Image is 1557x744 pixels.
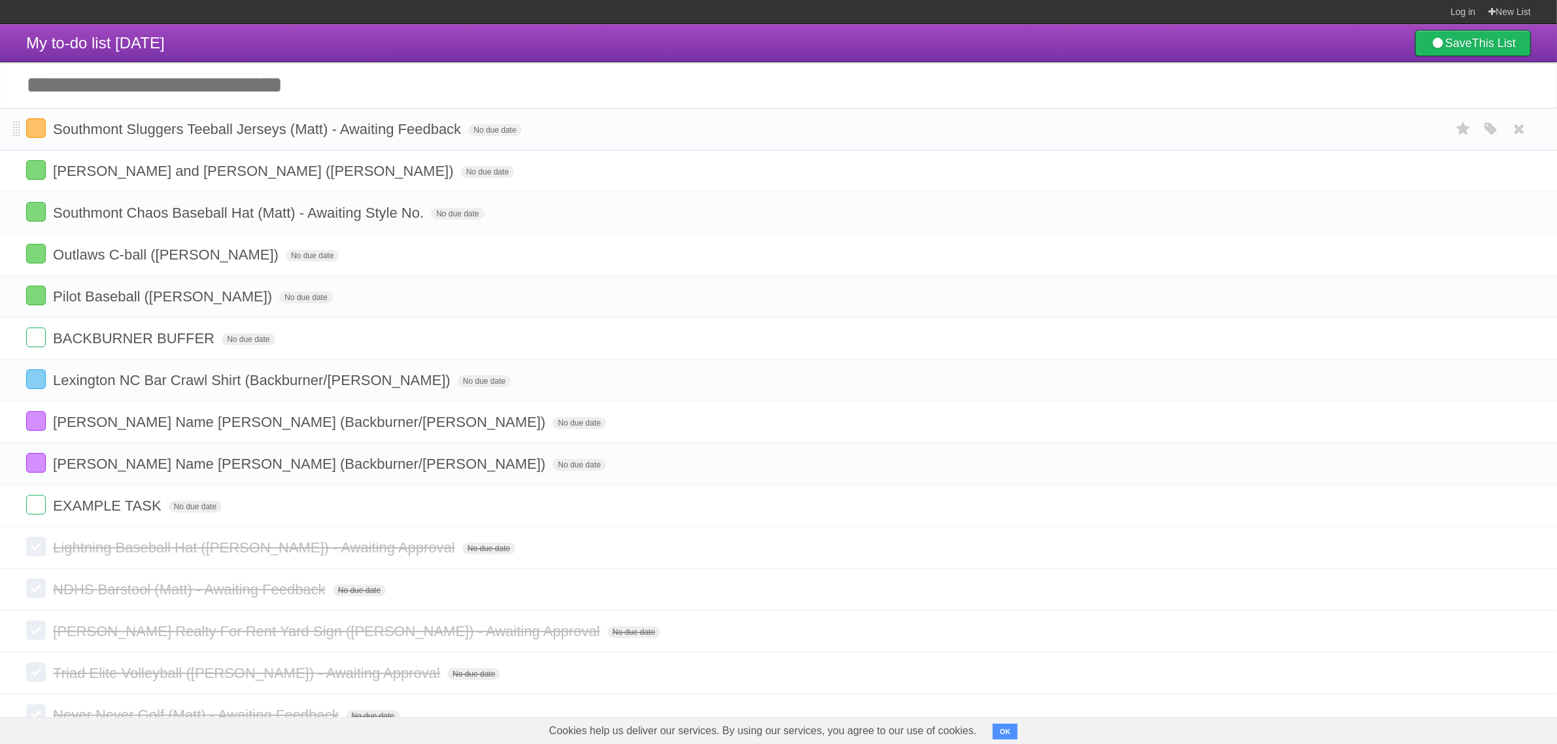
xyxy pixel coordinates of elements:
label: Done [26,620,46,640]
label: Done [26,244,46,263]
label: Done [26,579,46,598]
span: Lexington NC Bar Crawl Shirt (Backburner/[PERSON_NAME]) [53,372,454,388]
span: No due date [169,501,222,513]
span: Pilot Baseball ([PERSON_NAME]) [53,288,275,305]
span: No due date [347,710,400,722]
span: No due date [222,333,275,345]
label: Done [26,202,46,222]
label: Done [26,369,46,389]
label: Star task [1451,118,1476,140]
span: No due date [279,292,332,303]
span: Outlaws C-ball ([PERSON_NAME]) [53,246,282,263]
span: No due date [447,668,500,680]
span: No due date [431,208,484,220]
span: No due date [461,166,514,178]
span: Southmont Sluggers Teeball Jerseys (Matt) - Awaiting Feedback [53,121,464,137]
span: BACKBURNER BUFFER [53,330,218,347]
span: Never Never Golf (Matt) - Awaiting Feedback [53,707,342,723]
button: OK [993,724,1018,739]
span: Lightning Baseball Hat ([PERSON_NAME]) - Awaiting Approval [53,539,458,556]
b: This List [1472,37,1516,50]
span: No due date [553,459,606,471]
span: No due date [462,543,515,554]
label: Done [26,328,46,347]
span: [PERSON_NAME] Name [PERSON_NAME] (Backburner/[PERSON_NAME]) [53,414,549,430]
span: No due date [458,375,511,387]
label: Done [26,662,46,682]
span: EXAMPLE TASK [53,498,164,514]
a: SaveThis List [1415,30,1531,56]
label: Done [26,160,46,180]
label: Done [26,286,46,305]
label: Done [26,704,46,724]
label: Done [26,411,46,431]
span: [PERSON_NAME] and [PERSON_NAME] ([PERSON_NAME]) [53,163,457,179]
label: Done [26,118,46,138]
span: No due date [553,417,606,429]
span: No due date [468,124,521,136]
span: No due date [333,584,386,596]
span: No due date [607,626,660,638]
label: Done [26,453,46,473]
span: Cookies help us deliver our services. By using our services, you agree to our use of cookies. [536,718,990,744]
span: NDHS Barstool (Matt) - Awaiting Feedback [53,581,329,598]
label: Done [26,537,46,556]
span: No due date [286,250,339,262]
label: Done [26,495,46,515]
span: [PERSON_NAME] Name [PERSON_NAME] (Backburner/[PERSON_NAME]) [53,456,549,472]
span: Southmont Chaos Baseball Hat (Matt) - Awaiting Style No. [53,205,427,221]
span: [PERSON_NAME] Realty For Rent Yard Sign ([PERSON_NAME]) - Awaiting Approval [53,623,603,639]
span: Triad Elite Volleyball ([PERSON_NAME]) - Awaiting Approval [53,665,443,681]
span: My to-do list [DATE] [26,34,165,52]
